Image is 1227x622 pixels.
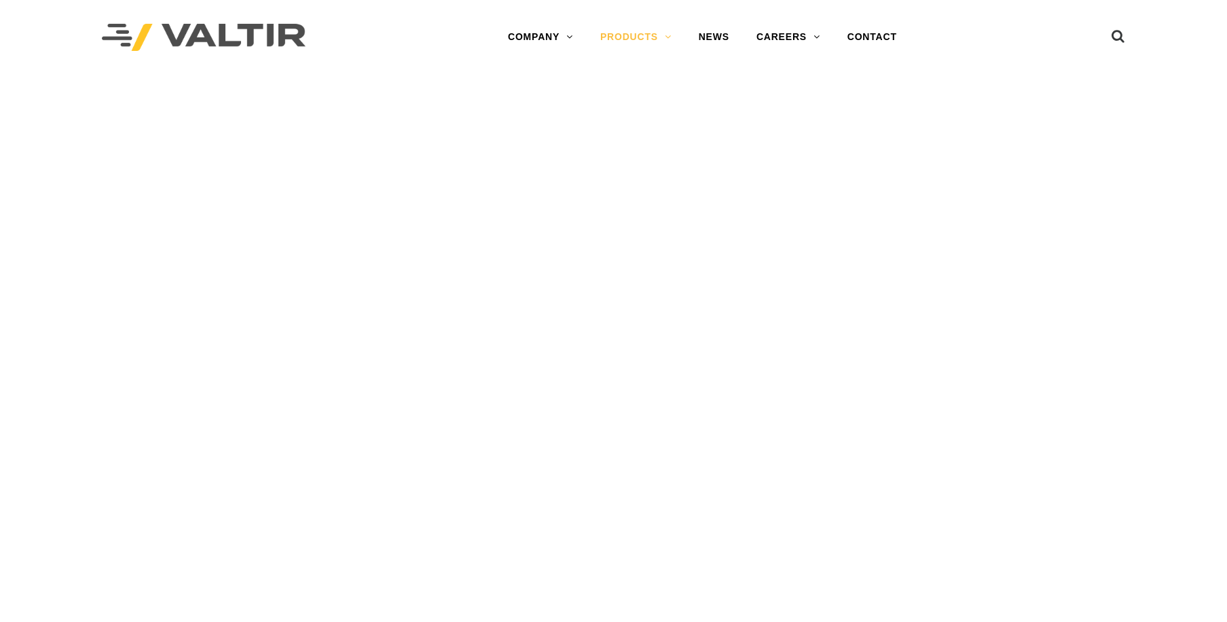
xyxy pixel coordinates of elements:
[834,24,911,51] a: CONTACT
[102,24,306,52] img: Valtir
[743,24,834,51] a: CAREERS
[587,24,685,51] a: PRODUCTS
[685,24,743,51] a: NEWS
[494,24,587,51] a: COMPANY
